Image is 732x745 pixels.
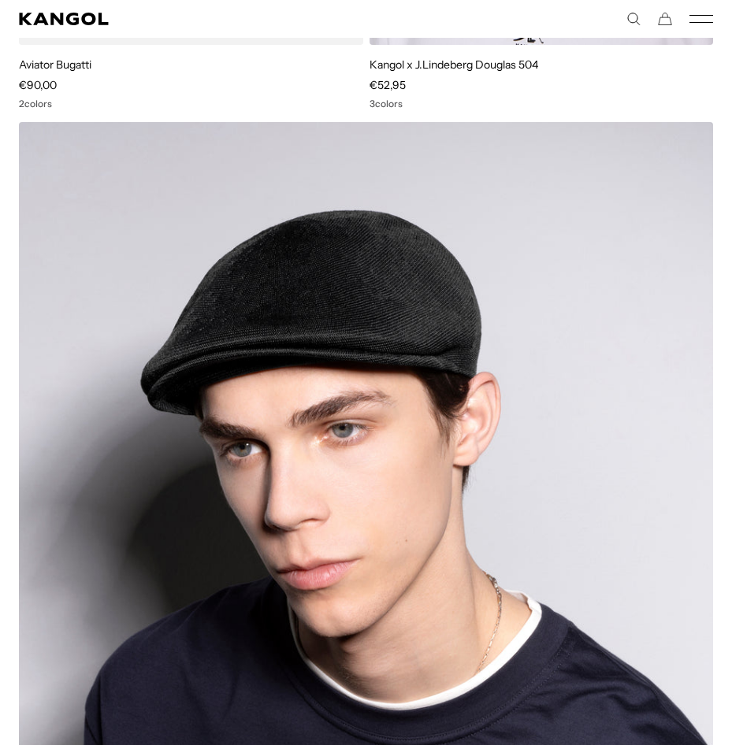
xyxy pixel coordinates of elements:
[370,57,539,72] a: Kangol x J.Lindeberg Douglas 504
[626,12,641,26] summary: Search here
[658,12,672,26] button: Cart
[19,57,91,72] a: Aviator Bugatti
[19,78,57,92] span: €90,00
[689,12,713,26] button: Mobile Menu
[19,13,366,25] a: Kangol
[19,98,363,109] div: 2 colors
[370,78,406,92] span: €52,95
[370,98,714,109] div: 3 colors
